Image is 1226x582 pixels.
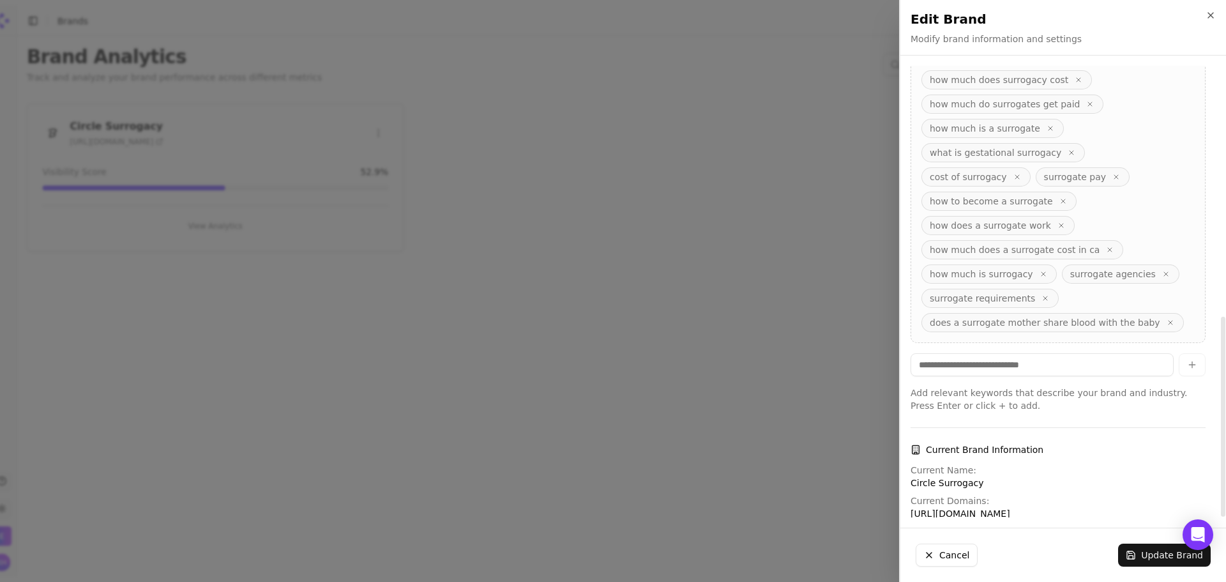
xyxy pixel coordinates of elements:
[930,292,1035,305] span: surrogate requirements
[911,507,1206,520] p: [URL][DOMAIN_NAME]
[930,146,1061,159] span: what is gestational surrogacy
[916,544,978,567] button: Cancel
[911,387,1206,412] p: Add relevant keywords that describe your brand and industry. Press Enter or click + to add.
[911,496,989,506] span: Current Domains:
[930,219,1051,232] span: how does a surrogate work
[1070,268,1156,280] span: surrogate agencies
[930,122,1040,135] span: how much is a surrogate
[930,195,1053,208] span: how to become a surrogate
[930,98,1080,111] span: how much do surrogates get paid
[911,477,1206,489] p: Circle Surrogacy
[1044,171,1106,183] span: surrogate pay
[930,316,1160,329] span: does a surrogate mother share blood with the baby
[911,33,1082,45] p: Modify brand information and settings
[911,465,976,475] span: Current Name:
[930,243,1100,256] span: how much does a surrogate cost in ca
[930,268,1033,280] span: how much is surrogacy
[930,171,1007,183] span: cost of surrogacy
[1118,544,1211,567] button: Update Brand
[930,73,1068,86] span: how much does surrogacy cost
[911,443,1206,456] h4: Current Brand Information
[911,10,1216,28] h2: Edit Brand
